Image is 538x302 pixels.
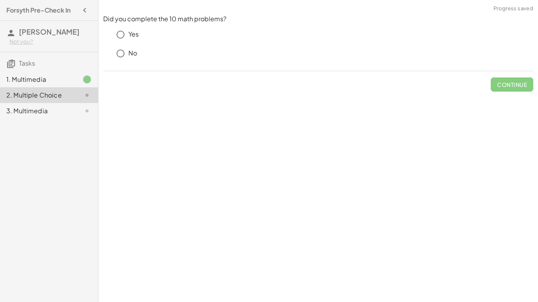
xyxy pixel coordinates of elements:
[493,5,533,13] span: Progress saved
[19,59,35,67] span: Tasks
[82,75,92,84] i: Task finished.
[82,90,92,100] i: Task not started.
[9,38,92,46] div: Not you?
[6,90,70,100] div: 2. Multiple Choice
[82,106,92,116] i: Task not started.
[128,49,137,58] p: No
[128,30,139,39] p: Yes
[6,75,70,84] div: 1. Multimedia
[6,106,70,116] div: 3. Multimedia
[6,6,70,15] h4: Forsyth Pre-Check In
[103,15,533,24] p: Did you complete the 10 math problems?
[19,27,80,36] span: [PERSON_NAME]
